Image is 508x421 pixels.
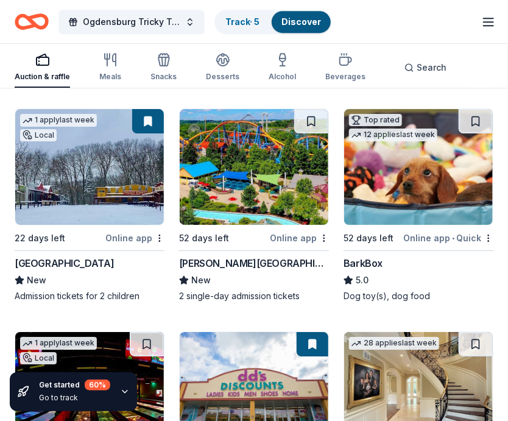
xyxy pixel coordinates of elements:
div: Local [20,129,57,141]
button: Alcohol [269,48,296,88]
div: Online app Quick [403,230,493,246]
div: 1 apply last week [20,337,97,350]
button: Auction & raffle [15,48,70,88]
span: Search [417,60,446,75]
div: 2 single-day admission tickets [179,290,329,302]
div: Snacks [150,72,177,82]
button: Ogdensburg Tricky Tray [58,10,205,34]
span: New [27,273,46,288]
div: 52 days left [179,231,229,246]
a: Track· 5 [225,16,259,27]
div: 1 apply last week [20,114,97,127]
div: [GEOGRAPHIC_DATA] [15,256,114,271]
div: 28 applies last week [349,337,439,350]
span: 5.0 [356,273,369,288]
div: Get started [39,380,110,391]
img: Image for Dorney Park & Wildwater Kingdom [180,109,328,225]
div: Online app [105,230,164,246]
button: Track· 5Discover [214,10,332,34]
span: • [452,233,454,243]
a: Image for BarkBoxTop rated12 applieslast week52 days leftOnline app•QuickBarkBox5.0Dog toy(s), do... [344,108,493,302]
img: Image for Wild West City [15,109,164,225]
div: Desserts [206,72,239,82]
span: Ogdensburg Tricky Tray [83,15,180,29]
button: Search [395,55,456,80]
button: Desserts [206,48,239,88]
div: Alcohol [269,72,296,82]
div: 12 applies last week [349,129,437,141]
a: Image for Dorney Park & Wildwater Kingdom52 days leftOnline app[PERSON_NAME][GEOGRAPHIC_DATA]New2... [179,108,329,302]
a: Image for Wild West City1 applylast weekLocal22 days leftOnline app[GEOGRAPHIC_DATA]NewAdmission ... [15,108,164,302]
div: 22 days left [15,231,65,246]
div: 60 % [85,380,110,391]
div: [PERSON_NAME][GEOGRAPHIC_DATA] [179,256,329,271]
div: Go to track [39,393,110,403]
div: BarkBox [344,256,383,271]
a: Discover [281,16,321,27]
div: Auction & raffle [15,72,70,82]
button: Snacks [150,48,177,88]
img: Image for BarkBox [344,109,493,225]
div: Online app [270,230,329,246]
span: New [191,273,211,288]
button: Beverages [325,48,365,88]
div: Meals [99,72,121,82]
div: Local [20,352,57,364]
div: Top rated [349,114,402,126]
button: Meals [99,48,121,88]
div: Beverages [325,72,365,82]
div: Admission tickets for 2 children [15,290,164,302]
div: Dog toy(s), dog food [344,290,493,302]
a: Home [15,7,49,36]
div: 52 days left [344,231,393,246]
